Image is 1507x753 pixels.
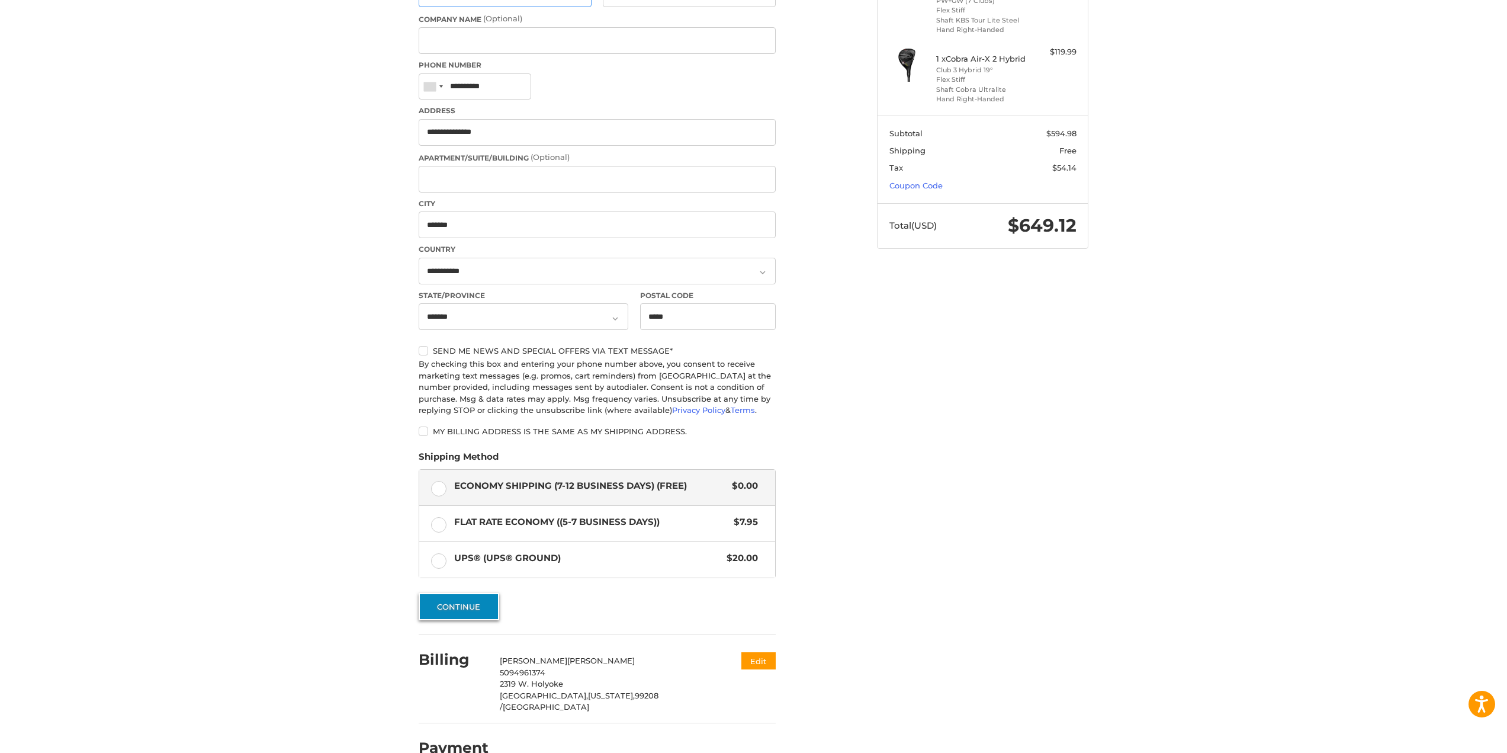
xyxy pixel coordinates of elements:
[419,358,776,416] div: By checking this box and entering your phone number above, you consent to receive marketing text ...
[419,244,776,255] label: Country
[419,60,776,71] label: Phone Number
[503,702,589,712] span: [GEOGRAPHIC_DATA]
[889,146,926,155] span: Shipping
[419,13,776,25] label: Company Name
[419,105,776,116] label: Address
[936,94,1027,104] li: Hand Right-Handed
[1409,721,1507,753] iframe: Google Customer Reviews
[454,479,727,493] span: Economy Shipping (7-12 Business Days) (Free)
[731,405,755,415] a: Terms
[889,163,903,172] span: Tax
[419,450,499,469] legend: Shipping Method
[936,65,1027,75] li: Club 3 Hybrid 19°
[936,54,1027,63] h4: 1 x Cobra Air-X 2 Hybrid
[1008,214,1077,236] span: $649.12
[567,656,635,665] span: [PERSON_NAME]
[500,668,545,677] span: 5094961374
[672,405,725,415] a: Privacy Policy
[419,152,776,164] label: Apartment/Suite/Building
[936,15,1027,25] li: Shaft KBS Tour Lite Steel
[500,656,567,665] span: [PERSON_NAME]
[889,129,923,138] span: Subtotal
[1046,129,1077,138] span: $594.98
[889,220,937,231] span: Total (USD)
[640,290,776,301] label: Postal Code
[419,346,776,355] label: Send me news and special offers via text message*
[1059,146,1077,155] span: Free
[483,14,522,23] small: (Optional)
[721,552,758,565] span: $20.00
[889,181,943,190] a: Coupon Code
[454,515,728,529] span: Flat Rate Economy ((5-7 Business Days))
[419,290,628,301] label: State/Province
[419,651,488,669] h2: Billing
[936,5,1027,15] li: Flex Stiff
[1030,46,1077,58] div: $119.99
[419,198,776,209] label: City
[726,479,758,493] span: $0.00
[936,25,1027,35] li: Hand Right-Handed
[728,515,758,529] span: $7.95
[936,75,1027,85] li: Flex Stiff
[454,552,721,565] span: UPS® (UPS® Ground)
[531,152,570,162] small: (Optional)
[500,679,563,688] span: 2319 W. Holyoke
[419,593,499,620] button: Continue
[500,691,588,700] span: [GEOGRAPHIC_DATA],
[1052,163,1077,172] span: $54.14
[419,427,776,436] label: My billing address is the same as my shipping address.
[936,85,1027,95] li: Shaft Cobra Ultralite
[741,652,776,669] button: Edit
[588,691,635,700] span: [US_STATE],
